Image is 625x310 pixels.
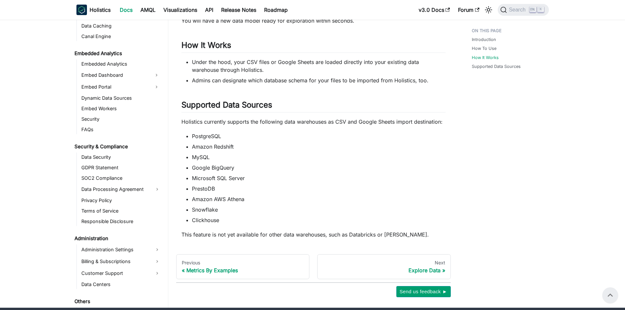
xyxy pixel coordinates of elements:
[472,36,496,43] a: Introduction
[323,260,445,266] div: Next
[498,4,549,16] button: Search (Ctrl+K)
[136,5,159,15] a: AMQL
[201,5,217,15] a: API
[79,125,162,134] a: FAQs
[73,234,162,243] a: Administration
[79,153,162,162] a: Data Security
[79,104,162,113] a: Embed Workers
[79,70,151,80] a: Embed Dashboard
[192,174,446,182] li: Microsoft SQL Server
[79,184,162,195] a: Data Processing Agreement
[323,267,445,274] div: Explore Data
[472,54,499,61] a: How It Works
[79,217,162,226] a: Responsible Disclosure
[181,40,446,53] h2: How It Works
[90,6,111,14] b: Holistics
[454,5,483,15] a: Forum
[176,254,451,279] nav: Docs pages
[537,7,544,12] kbd: K
[192,164,446,172] li: Google BigQuery
[76,5,87,15] img: Holistics
[79,206,162,216] a: Terms of Service
[79,82,151,92] a: Embed Portal
[192,143,446,151] li: Amazon Redshift
[192,216,446,224] li: Clickhouse
[192,185,446,193] li: PrestoDB
[79,280,162,289] a: Data Centers
[182,267,304,274] div: Metrics By Examples
[181,231,446,238] p: This feature is not yet available for other data warehouses, such as Databricks or [PERSON_NAME].
[181,118,446,126] p: Holistics currently supports the following data warehouses as CSV and Google Sheets import destin...
[400,287,448,296] span: Send us feedback ►
[192,58,446,74] li: Under the hood, your CSV files or Google Sheets are loaded directly into your existing data wareh...
[79,59,162,69] a: Embedded Analytics
[472,63,521,70] a: Supported Data Sources
[79,93,162,103] a: Dynamic Data Sources
[182,260,304,266] div: Previous
[192,153,446,161] li: MySQL
[159,5,201,15] a: Visualizations
[79,196,162,205] a: Privacy Policy
[73,142,162,151] a: Security & Compliance
[181,17,446,25] p: You will have a new data model ready for exploration within seconds.
[116,5,136,15] a: Docs
[415,5,454,15] a: v3.0 Docs
[602,287,618,303] button: Scroll back to top
[73,49,162,58] a: Embedded Analytics
[76,5,111,15] a: HolisticsHolistics
[79,163,162,172] a: GDPR Statement
[176,254,310,279] a: PreviousMetrics By Examples
[151,82,162,92] button: Expand sidebar category 'Embed Portal'
[483,5,494,15] button: Switch between dark and light mode (currently light mode)
[79,32,162,41] a: Canal Engine
[192,206,446,214] li: Snowflake
[192,195,446,203] li: Amazon AWS Athena
[472,45,496,52] a: How To Use
[79,114,162,124] a: Security
[192,76,446,84] li: Admins can designate which database schema for your files to be imported from Holistics, too.
[79,256,162,267] a: Billing & Subscriptions
[79,174,162,183] a: SOC2 Compliance
[396,286,451,297] button: Send us feedback ►
[70,17,168,308] nav: Docs sidebar
[73,297,162,306] a: Others
[507,7,530,13] span: Search
[192,132,446,140] li: PostgreSQL
[79,244,162,255] a: Administration Settings
[217,5,260,15] a: Release Notes
[181,100,446,113] h2: Supported Data Sources
[79,21,162,31] a: Data Caching
[79,268,162,279] a: Customer Support
[317,254,451,279] a: NextExplore Data
[260,5,292,15] a: Roadmap
[151,70,162,80] button: Expand sidebar category 'Embed Dashboard'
